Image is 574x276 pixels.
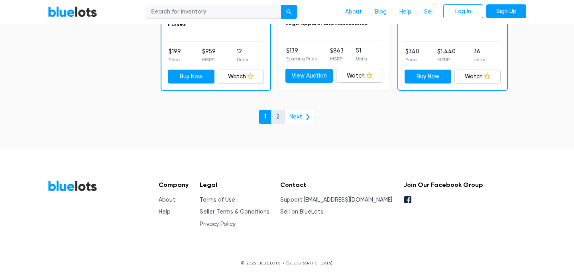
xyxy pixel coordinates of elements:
a: Buy Now [168,70,214,84]
a: View Auction [285,69,333,83]
a: Help [159,208,171,215]
li: $340 [405,47,419,63]
li: Support: [280,196,392,204]
h5: Contact [280,181,392,189]
a: Sign Up [486,4,526,19]
li: $863 [330,47,344,62]
p: © 2025 BLUELOTS • [GEOGRAPHIC_DATA] [48,260,526,266]
a: Blog [368,4,393,19]
p: MSRP [437,56,456,63]
li: 51 [356,47,367,62]
p: Units [237,56,248,63]
p: Starting Price [286,55,318,62]
a: Seller Terms & Conditions [200,208,269,215]
a: Buy Now [405,70,451,84]
li: 36 [474,47,485,63]
p: MSRP [202,56,216,63]
a: Sell [418,4,440,19]
li: $959 [202,47,216,63]
a: Terms of Use [200,196,235,203]
a: 1 [259,110,271,124]
p: Units [356,55,367,62]
a: Log In [443,4,483,19]
li: $139 [286,47,318,62]
h5: Company [159,181,189,189]
p: Price [169,56,181,63]
a: Watch [218,70,264,84]
h5: Legal [200,181,269,189]
li: $1,440 [437,47,456,63]
a: Watch [336,69,383,83]
a: Help [393,4,418,19]
a: Sell on BlueLots [280,208,323,215]
a: NCAA, NFL, MLB, NBA Sports Brand Logo Apparel and Accessories [285,10,380,27]
a: High Quality Designer Leather Purses [168,11,249,27]
p: Units [474,56,485,63]
p: MSRP [330,55,344,62]
a: Privacy Policy [200,221,236,227]
li: $199 [169,47,181,63]
a: Watch [454,70,501,84]
li: 12 [237,47,248,63]
a: [EMAIL_ADDRESS][DOMAIN_NAME] [304,196,392,203]
a: About [339,4,368,19]
h5: Join Our Facebook Group [403,181,483,189]
a: 2 [271,110,285,124]
input: Search for inventory [146,5,281,19]
a: About [159,196,175,203]
a: Next ❯ [284,110,315,124]
a: BlueLots [48,6,97,17]
a: BlueLots [48,180,97,192]
p: Price [405,56,419,63]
